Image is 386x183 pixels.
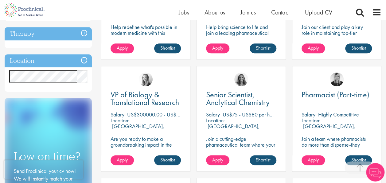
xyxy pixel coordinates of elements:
a: Jobs [179,8,189,16]
a: Shortlist [250,43,276,53]
a: Shortlist [345,155,372,165]
a: Apply [111,43,134,53]
img: Sofia Amark [139,72,153,86]
p: Help redefine what's possible in modern medicine with this [MEDICAL_DATA] Associate Expert Scienc... [111,24,181,47]
p: US$300000.00 - US$350000.00 per annum [127,111,225,118]
span: Salary [302,111,315,118]
p: Are you ready to make a groundbreaking impact in the world of biotechnology? Join a growing compa... [111,136,181,171]
span: Apply [308,157,319,163]
iframe: reCAPTCHA [4,160,83,179]
a: Shortlist [345,43,372,53]
span: Apply [212,45,223,51]
span: Apply [117,157,128,163]
a: Join us [240,8,256,16]
span: Apply [117,45,128,51]
span: Pharmacist (Part-time) [302,89,369,100]
a: Shortlist [154,43,181,53]
span: VP of Biology & Translational Research [111,89,179,108]
a: About us [205,8,225,16]
span: Apply [308,45,319,51]
a: Apply [111,155,134,165]
a: VP of Biology & Translational Research [111,91,181,106]
img: Chatbot [366,163,384,181]
p: [GEOGRAPHIC_DATA], [GEOGRAPHIC_DATA] [302,123,355,136]
a: Apply [302,155,325,165]
span: Salary [111,111,124,118]
h3: Therapy [5,27,92,40]
span: Location: [111,117,129,124]
span: Senior Scientist, Analytical Chemistry [206,89,270,108]
p: Join a cutting-edge pharmaceutical team where your passion for chemistry will help shape the futu... [206,136,276,165]
p: Join a team where pharmacists do more than dispense-they drive progress. [302,136,372,153]
a: Apply [206,155,229,165]
p: Highly Competitive [318,111,359,118]
a: Apply [302,43,325,53]
span: Location: [302,117,320,124]
span: Location: [206,117,225,124]
p: [GEOGRAPHIC_DATA], [GEOGRAPHIC_DATA] [111,123,164,136]
h3: Low on time? [14,150,83,162]
img: Janelle Jones [330,72,344,86]
img: Jackie Cerchio [234,72,248,86]
a: Shortlist [154,155,181,165]
a: Contact [271,8,290,16]
a: Shortlist [250,155,276,165]
h3: Location [5,54,92,67]
p: [GEOGRAPHIC_DATA], [GEOGRAPHIC_DATA] [206,123,260,136]
a: Pharmacist (Part-time) [302,91,372,99]
span: Salary [206,111,220,118]
p: Help bring science to life and join a leading pharmaceutical company to play a key role in delive... [206,24,276,53]
span: Apply [212,157,223,163]
a: Senior Scientist, Analytical Chemistry [206,91,276,106]
a: Apply [206,43,229,53]
a: Upload CV [305,8,332,16]
p: Join our client and play a key role in maintaining top-tier quality standards! If you have a keen... [302,24,372,65]
p: US$75 - US$80 per hour [223,111,276,118]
